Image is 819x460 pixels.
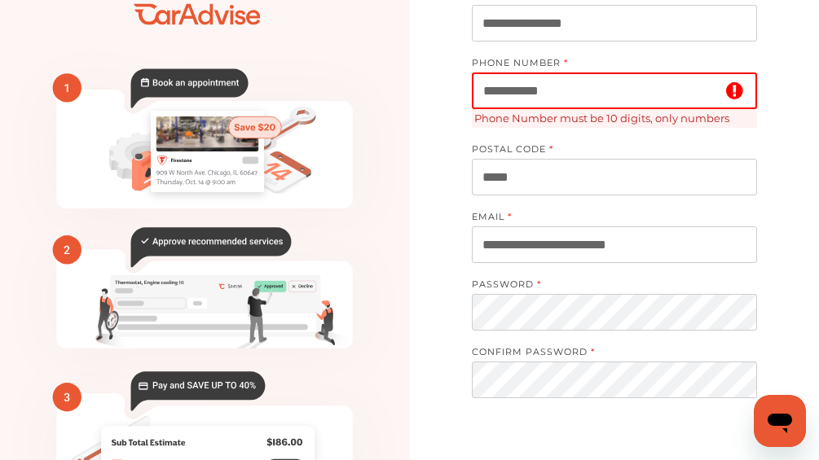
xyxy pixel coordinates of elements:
label: CONFIRM PASSWORD [472,346,741,361]
iframe: Button to launch messaging window [754,395,806,447]
label: POSTAL CODE [472,143,741,159]
label: PHONE NUMBER [472,57,741,72]
label: PASSWORD [472,278,741,294]
span: Phone Number must be 10 digits, only numbers [472,109,757,128]
label: EMAIL [472,211,741,226]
